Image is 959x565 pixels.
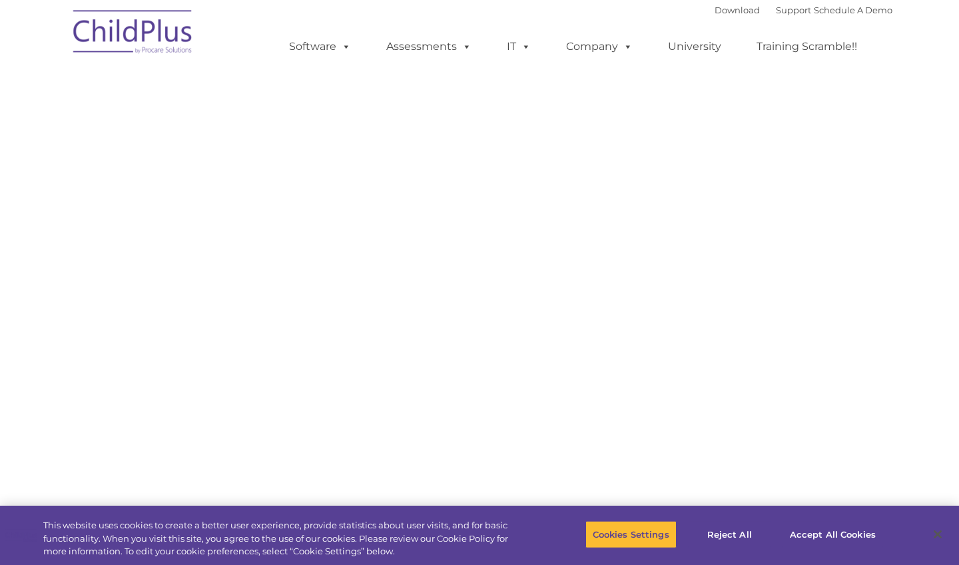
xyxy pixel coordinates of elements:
button: Accept All Cookies [783,520,883,548]
a: Schedule A Demo [814,5,892,15]
img: ChildPlus by Procare Solutions [67,1,200,67]
a: Software [276,33,364,60]
a: Assessments [373,33,485,60]
a: Company [553,33,646,60]
a: Training Scramble!! [743,33,870,60]
a: Download [715,5,760,15]
button: Close [923,520,952,549]
button: Cookies Settings [585,520,677,548]
a: IT [493,33,544,60]
button: Reject All [688,520,771,548]
font: | [715,5,892,15]
a: Support [776,5,811,15]
a: University [655,33,735,60]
